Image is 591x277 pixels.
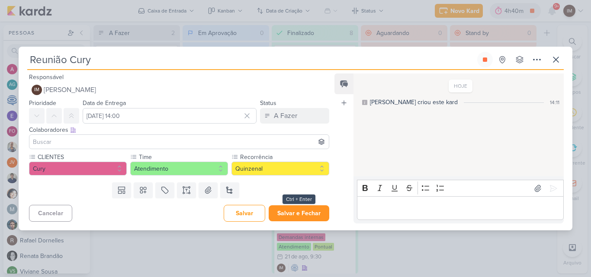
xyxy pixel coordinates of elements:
[224,205,265,222] button: Salvar
[357,180,564,197] div: Editor toolbar
[32,85,42,95] div: Isabella Machado Guimarães
[44,85,96,95] span: [PERSON_NAME]
[283,194,315,204] div: Ctrl + Enter
[29,205,72,222] button: Cancelar
[138,153,228,162] label: Time
[29,162,127,175] button: Cury
[29,99,56,107] label: Prioridade
[29,125,329,134] div: Colaboradores
[130,162,228,175] button: Atendimento
[239,153,329,162] label: Recorrência
[37,153,127,162] label: CLIENTES
[274,111,297,121] div: A Fazer
[370,98,458,107] div: [PERSON_NAME] criou este kard
[27,52,475,67] input: Kard Sem Título
[34,88,39,92] p: IM
[83,108,257,124] input: Select a date
[260,108,329,124] button: A Fazer
[83,99,126,107] label: Data de Entrega
[31,137,327,147] input: Buscar
[357,196,564,220] div: Editor editing area: main
[260,99,276,107] label: Status
[269,205,329,221] button: Salvar e Fechar
[550,99,559,106] div: 14:11
[482,56,488,63] div: Parar relógio
[29,82,329,98] button: IM [PERSON_NAME]
[231,162,329,175] button: Quinzenal
[29,73,64,81] label: Responsável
